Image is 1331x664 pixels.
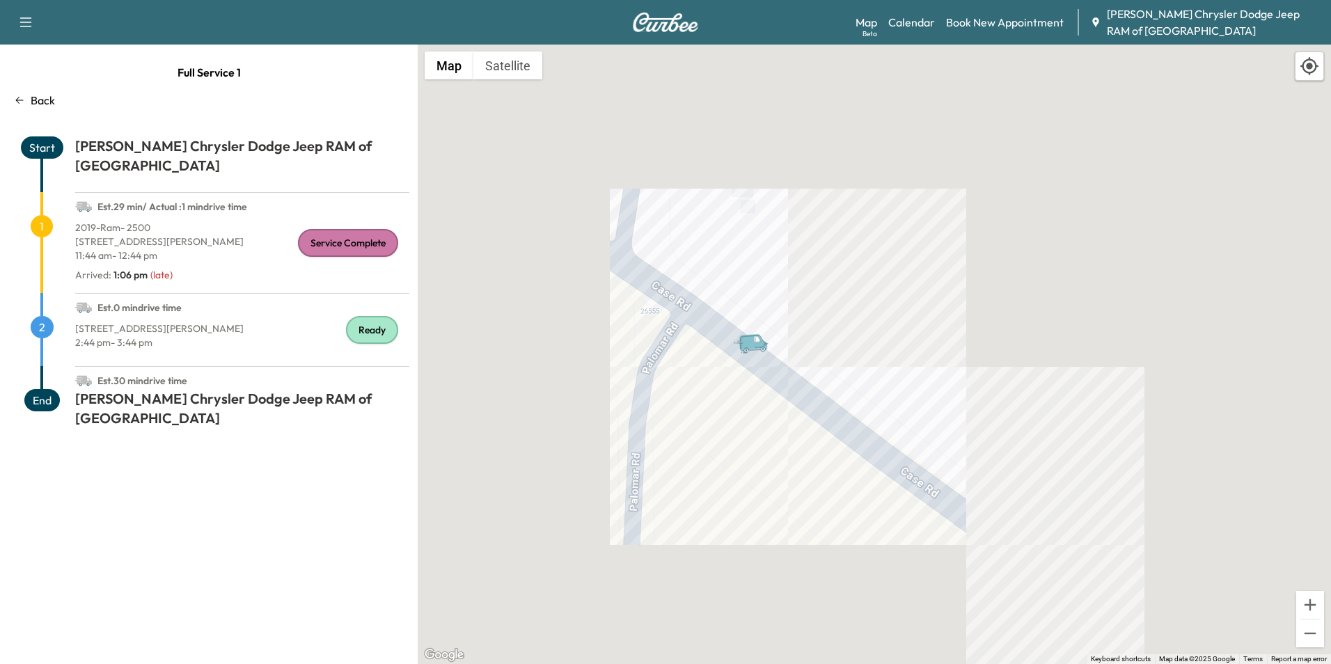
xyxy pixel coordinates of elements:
[863,29,877,39] div: Beta
[473,52,542,79] button: Show satellite imagery
[31,316,54,338] span: 2
[75,335,409,349] p: 2:44 pm - 3:44 pm
[75,268,148,282] p: Arrived :
[732,319,781,343] gmp-advanced-marker: Van
[97,301,182,314] span: Est. 0 min drive time
[75,389,409,434] h1: [PERSON_NAME] Chrysler Dodge Jeep RAM of [GEOGRAPHIC_DATA]
[21,136,63,159] span: Start
[1159,655,1235,663] span: Map data ©2025 Google
[31,92,55,109] p: Back
[1107,6,1320,39] span: [PERSON_NAME] Chrysler Dodge Jeep RAM of [GEOGRAPHIC_DATA]
[1296,591,1324,619] button: Zoom in
[632,13,699,32] img: Curbee Logo
[856,14,877,31] a: MapBeta
[31,215,53,237] span: 1
[178,58,241,86] span: Full Service 1
[75,221,409,235] p: 2019 - Ram - 2500
[150,269,173,281] span: ( late )
[946,14,1064,31] a: Book New Appointment
[298,229,398,257] div: Service Complete
[421,646,467,664] a: Open this area in Google Maps (opens a new window)
[1295,52,1324,81] div: Recenter map
[75,235,409,248] p: [STREET_ADDRESS][PERSON_NAME]
[425,52,473,79] button: Show street map
[1271,655,1327,663] a: Report a map error
[75,136,409,181] h1: [PERSON_NAME] Chrysler Dodge Jeep RAM of [GEOGRAPHIC_DATA]
[97,374,187,387] span: Est. 30 min drive time
[97,200,247,213] span: Est. 29 min / Actual : 1 min drive time
[24,389,60,411] span: End
[1243,655,1263,663] a: Terms (opens in new tab)
[75,322,409,335] p: [STREET_ADDRESS][PERSON_NAME]
[75,248,409,262] p: 11:44 am - 12:44 pm
[113,269,148,281] span: 1:06 pm
[1296,619,1324,647] button: Zoom out
[346,316,398,344] div: Ready
[888,14,935,31] a: Calendar
[421,646,467,664] img: Google
[1091,654,1151,664] button: Keyboard shortcuts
